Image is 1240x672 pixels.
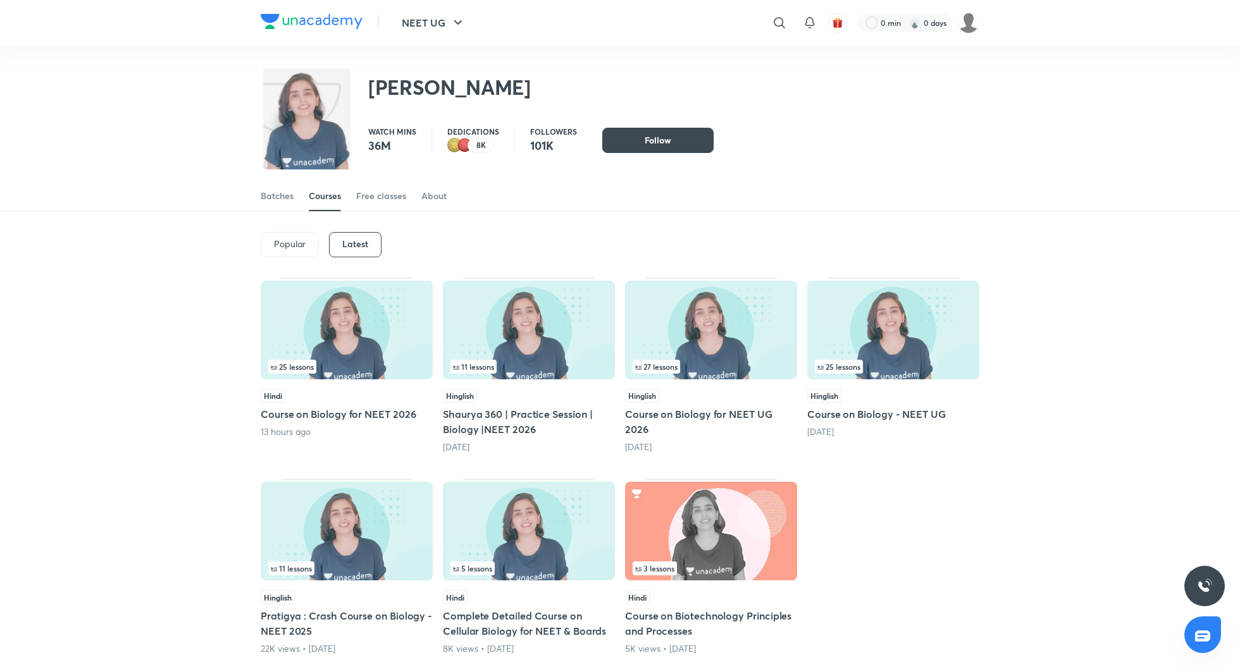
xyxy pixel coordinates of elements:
[443,441,615,453] div: 8 days ago
[443,479,615,654] div: Complete Detailed Course on Cellular Biology for NEET & Boards
[633,561,790,575] div: left
[457,138,473,153] img: educator badge1
[625,642,797,655] div: 5K views • 3 years ago
[268,360,425,374] div: infocontainer
[633,360,790,374] div: infosection
[443,642,615,655] div: 8K views • 3 years ago
[625,389,659,403] span: Hinglish
[261,406,433,422] h5: Course on Biology for NEET 2026
[268,360,425,374] div: infosection
[625,281,797,379] img: Thumbnail
[450,360,607,374] div: left
[625,278,797,453] div: Course on Biology for NEET UG 2026
[261,278,433,453] div: Course on Biology for NEET 2026
[625,608,797,638] h5: Course on Biotechnology Principles and Processes
[261,190,294,202] div: Batches
[274,239,306,249] p: Popular
[450,360,607,374] div: infocontainer
[645,134,671,147] span: Follow
[368,138,416,153] p: 36M
[625,479,797,654] div: Course on Biotechnology Principles and Processes
[633,561,790,575] div: infocontainer
[263,71,350,174] img: class
[476,141,486,150] p: 8K
[635,363,678,370] span: 27 lessons
[807,281,979,379] img: Thumbnail
[958,12,979,34] img: Siddharth Mitra
[807,389,841,403] span: Hinglish
[309,181,341,211] a: Courses
[443,278,615,453] div: Shaurya 360 | Practice Session | Biology |NEET 2026
[453,565,492,572] span: 5 lessons
[261,281,433,379] img: Thumbnail
[268,561,425,575] div: left
[450,360,607,374] div: infosection
[807,406,979,422] h5: Course on Biology - NEET UG
[443,482,615,580] img: Thumbnail
[908,16,921,29] img: streak
[261,181,294,211] a: Batches
[633,561,790,575] div: infosection
[817,363,860,370] span: 25 lessons
[450,561,607,575] div: left
[807,425,979,438] div: 2 months ago
[832,17,843,28] img: avatar
[443,281,615,379] img: Thumbnail
[261,425,433,438] div: 13 hours ago
[268,561,425,575] div: infosection
[530,128,577,135] p: Followers
[625,441,797,453] div: 1 month ago
[625,406,797,437] h5: Course on Biology for NEET UG 2026
[271,363,314,370] span: 25 lessons
[815,360,972,374] div: infocontainer
[443,389,477,403] span: Hinglish
[443,590,468,604] span: Hindi
[625,482,797,580] img: Thumbnail
[530,138,577,153] p: 101K
[447,138,462,153] img: educator badge2
[268,360,425,374] div: left
[261,482,433,580] img: Thumbnail
[447,128,499,135] p: Dedications
[828,13,848,33] button: avatar
[268,561,425,575] div: infocontainer
[453,363,494,370] span: 11 lessons
[450,561,607,575] div: infosection
[261,14,363,29] img: Company Logo
[635,565,674,572] span: 3 lessons
[633,360,790,374] div: infocontainer
[815,360,972,374] div: left
[261,608,433,638] h5: Pratigya : Crash Course on Biology - NEET 2025
[368,128,416,135] p: Watch mins
[261,389,285,403] span: Hindi
[342,239,368,249] h6: Latest
[261,590,295,604] span: Hinglish
[625,590,650,604] span: Hindi
[633,360,790,374] div: left
[421,181,447,211] a: About
[368,75,531,100] h2: [PERSON_NAME]
[807,278,979,453] div: Course on Biology - NEET UG
[443,608,615,638] h5: Complete Detailed Course on Cellular Biology for NEET & Boards
[450,561,607,575] div: infocontainer
[261,14,363,32] a: Company Logo
[271,565,312,572] span: 11 lessons
[356,181,406,211] a: Free classes
[602,128,714,153] button: Follow
[394,10,473,35] button: NEET UG
[309,190,341,202] div: Courses
[1197,578,1212,594] img: ttu
[443,406,615,437] h5: Shaurya 360 | Practice Session | Biology |NEET 2026
[815,360,972,374] div: infosection
[421,190,447,202] div: About
[356,190,406,202] div: Free classes
[261,642,433,655] div: 22K views • 5 months ago
[261,479,433,654] div: Pratigya : Crash Course on Biology - NEET 2025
